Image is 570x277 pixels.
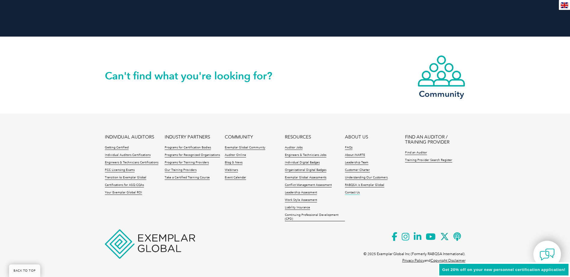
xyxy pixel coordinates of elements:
a: Certifications for ASQ CQAs [105,183,144,187]
a: Engineers & Technicians Jobs [285,153,326,157]
a: COMMUNITY [225,135,253,140]
p: © 2025 Exemplar Global Inc (Formerly RABQSA International). [364,251,465,257]
a: RABQSA is Exemplar Global [345,183,384,187]
a: Individual Auditors Certifications [105,153,151,157]
a: Auditor Jobs [285,146,303,150]
a: Understanding Our Customers [345,176,388,180]
a: FCC Licensing Exams [105,168,135,172]
a: Programs for Training Providers [165,161,209,165]
a: Take a Certified Training Course [165,176,210,180]
a: Transition to Exemplar Global [105,176,146,180]
img: en [561,2,568,8]
h2: Can't find what you're looking for? [105,71,285,81]
a: Exemplar Global Community [225,146,265,150]
a: Find an Auditor [405,151,427,155]
a: Our Training Providers [165,168,197,172]
a: Blog & News [225,161,242,165]
a: BACK TO TOP [9,264,40,277]
a: Work Style Assessment [285,198,317,202]
img: contact-chat.png [540,247,555,262]
a: INDIVIDUAL AUDITORS [105,135,154,140]
a: Conflict Management Assessment [285,183,332,187]
a: Contact Us [345,191,360,195]
a: FAQs [345,146,352,150]
a: Community [417,55,465,98]
a: INDUSTRY PARTNERS [165,135,210,140]
a: Leadership Assessment [285,191,317,195]
a: Leadership Team [345,161,368,165]
a: Webinars [225,168,238,172]
a: Training Provider Search Register [405,158,452,162]
a: Auditor Online [225,153,246,157]
a: Privacy Policy [402,258,424,263]
a: Programs for Certification Bodies [165,146,211,150]
a: FIND AN AUDITOR / TRAINING PROVIDER [405,135,465,145]
a: Continuing Professional Development (CPD) [285,213,345,221]
a: Your Exemplar Global ROI [105,191,142,195]
img: icon-community.webp [417,55,465,87]
h3: Community [417,90,465,98]
a: Exemplar Global Assessments [285,176,326,180]
a: Getting Certified [105,146,129,150]
a: Programs for Recognized Organizations [165,153,220,157]
span: Get 20% off on your new personnel certification application! [442,267,565,272]
a: ABOUT US [345,135,368,140]
p: and [402,257,465,264]
a: Individual Digital Badges [285,161,320,165]
a: Customer Charter [345,168,370,172]
a: Event Calendar [225,176,246,180]
a: Copyright Disclaimer [431,258,465,263]
a: Liability Insurance [285,206,310,210]
a: About iNARTE [345,153,365,157]
a: Engineers & Technicians Certifications [105,161,158,165]
a: RESOURCES [285,135,311,140]
img: Exemplar Global [105,229,195,259]
a: Organizational Digital Badges [285,168,326,172]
